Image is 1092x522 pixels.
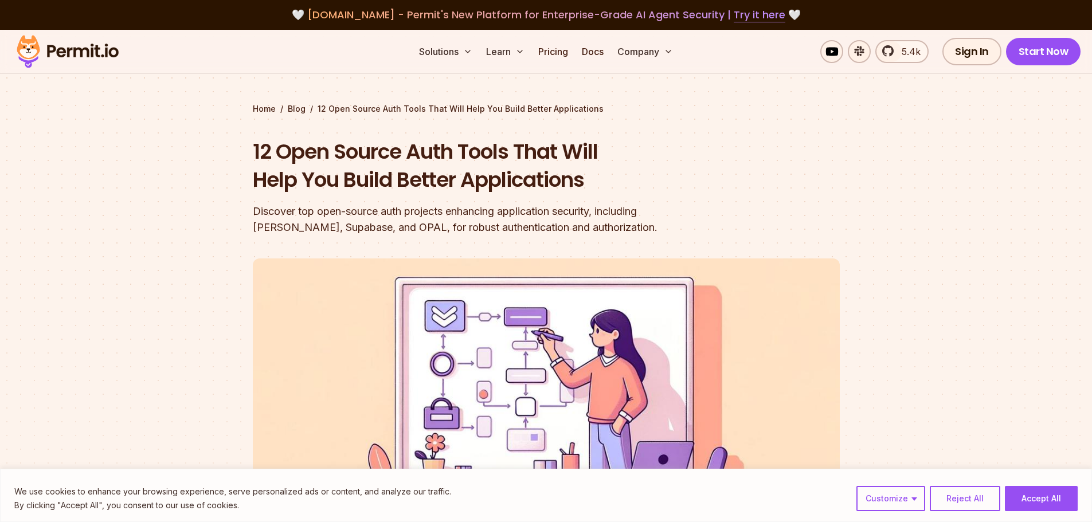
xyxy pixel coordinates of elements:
[307,7,785,22] span: [DOMAIN_NAME] - Permit's New Platform for Enterprise-Grade AI Agent Security |
[613,40,678,63] button: Company
[253,203,693,236] div: Discover top open-source auth projects enhancing application security, including [PERSON_NAME], S...
[14,485,451,499] p: We use cookies to enhance your browsing experience, serve personalized ads or content, and analyz...
[734,7,785,22] a: Try it here
[534,40,573,63] a: Pricing
[942,38,1001,65] a: Sign In
[288,103,306,115] a: Blog
[482,40,529,63] button: Learn
[253,103,840,115] div: / /
[11,32,124,71] img: Permit logo
[856,486,925,511] button: Customize
[895,45,921,58] span: 5.4k
[930,486,1000,511] button: Reject All
[253,103,276,115] a: Home
[253,138,693,194] h1: 12 Open Source Auth Tools That Will Help You Build Better Applications
[577,40,608,63] a: Docs
[875,40,929,63] a: 5.4k
[28,7,1064,23] div: 🤍 🤍
[14,499,451,512] p: By clicking "Accept All", you consent to our use of cookies.
[1005,486,1078,511] button: Accept All
[1006,38,1081,65] a: Start Now
[414,40,477,63] button: Solutions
